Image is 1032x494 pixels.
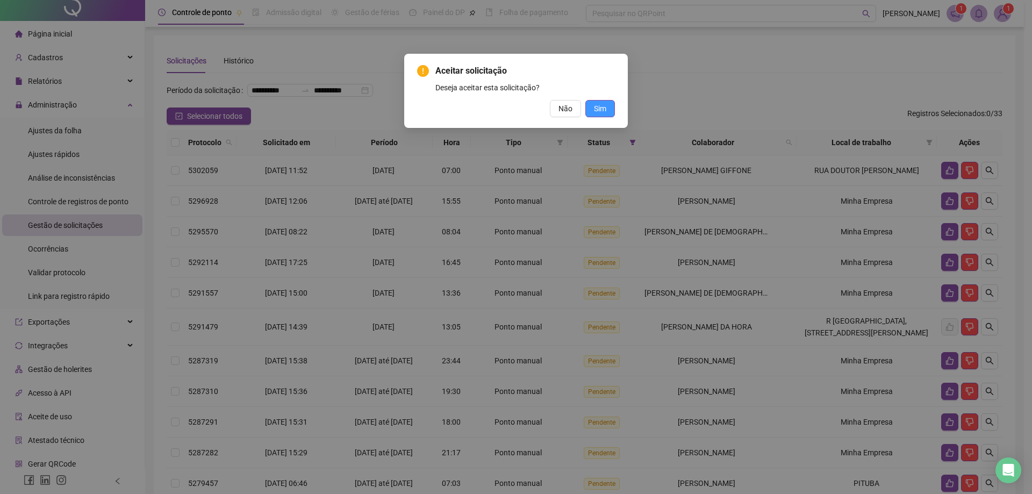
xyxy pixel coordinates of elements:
span: Aceitar solicitação [435,65,615,77]
span: Sim [594,103,606,114]
div: Open Intercom Messenger [995,457,1021,483]
span: Não [558,103,572,114]
span: exclamation-circle [417,65,429,77]
button: Não [550,100,581,117]
div: Deseja aceitar esta solicitação? [435,82,615,94]
button: Sim [585,100,615,117]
